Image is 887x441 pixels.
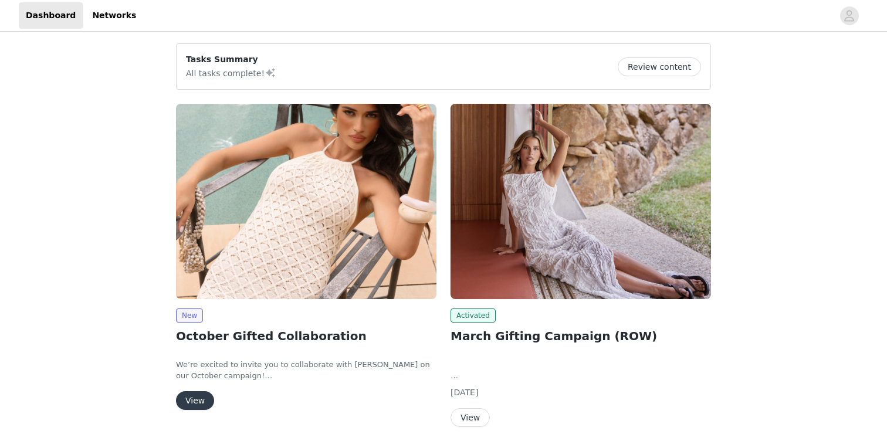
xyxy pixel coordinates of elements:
a: Dashboard [19,2,83,29]
img: Peppermayo EU [176,104,436,299]
button: View [451,408,490,427]
button: Review content [618,57,701,76]
p: We’re excited to invite you to collaborate with [PERSON_NAME] on our October campaign! [176,359,436,382]
h2: March Gifting Campaign (ROW) [451,327,711,345]
span: Activated [451,308,496,323]
a: Networks [85,2,143,29]
img: Peppermayo AUS [451,104,711,299]
h2: October Gifted Collaboration [176,327,436,345]
span: [DATE] [451,388,478,397]
span: New [176,308,203,323]
p: Tasks Summary [186,53,276,66]
div: avatar [844,6,855,25]
p: All tasks complete! [186,66,276,80]
a: View [176,396,214,405]
a: View [451,413,490,422]
button: View [176,391,214,410]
